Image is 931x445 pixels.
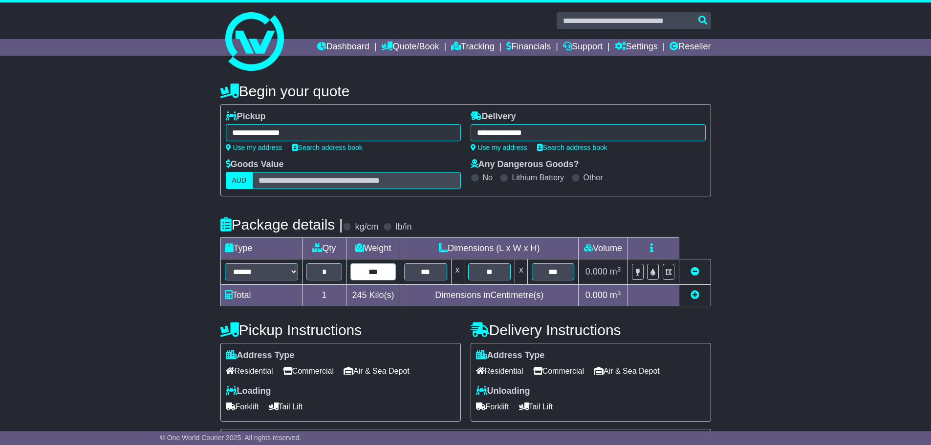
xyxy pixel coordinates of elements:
[476,399,509,414] span: Forklift
[220,285,302,306] td: Total
[617,289,621,297] sup: 3
[483,173,493,182] label: No
[220,83,711,99] h4: Begin your quote
[476,386,530,397] label: Unloading
[476,350,545,361] label: Address Type
[226,144,282,151] a: Use my address
[226,111,266,122] label: Pickup
[226,172,253,189] label: AUD
[451,39,494,56] a: Tracking
[610,267,621,276] span: m
[585,267,607,276] span: 0.000
[220,238,302,259] td: Type
[594,363,660,379] span: Air & Sea Depot
[476,363,523,379] span: Residential
[220,322,461,338] h4: Pickup Instructions
[292,144,363,151] a: Search address book
[584,173,603,182] label: Other
[160,434,302,442] span: © One World Courier 2025. All rights reserved.
[346,238,400,259] td: Weight
[226,386,271,397] label: Loading
[355,222,378,233] label: kg/cm
[617,266,621,273] sup: 3
[515,259,527,285] td: x
[506,39,551,56] a: Financials
[269,399,303,414] span: Tail Lift
[317,39,369,56] a: Dashboard
[220,216,343,233] h4: Package details |
[346,285,400,306] td: Kilo(s)
[400,285,579,306] td: Dimensions in Centimetre(s)
[691,267,699,276] a: Remove this item
[302,238,346,259] td: Qty
[585,290,607,300] span: 0.000
[615,39,658,56] a: Settings
[400,238,579,259] td: Dimensions (L x W x H)
[283,363,334,379] span: Commercial
[226,399,259,414] span: Forklift
[395,222,411,233] label: lb/in
[512,173,564,182] label: Lithium Battery
[579,238,628,259] td: Volume
[381,39,439,56] a: Quote/Book
[344,363,410,379] span: Air & Sea Depot
[471,322,711,338] h4: Delivery Instructions
[533,363,584,379] span: Commercial
[610,290,621,300] span: m
[302,285,346,306] td: 1
[471,111,516,122] label: Delivery
[563,39,603,56] a: Support
[471,159,579,170] label: Any Dangerous Goods?
[670,39,711,56] a: Reseller
[226,363,273,379] span: Residential
[226,350,295,361] label: Address Type
[519,399,553,414] span: Tail Lift
[451,259,464,285] td: x
[352,290,367,300] span: 245
[471,144,527,151] a: Use my address
[691,290,699,300] a: Add new item
[226,159,284,170] label: Goods Value
[537,144,607,151] a: Search address book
